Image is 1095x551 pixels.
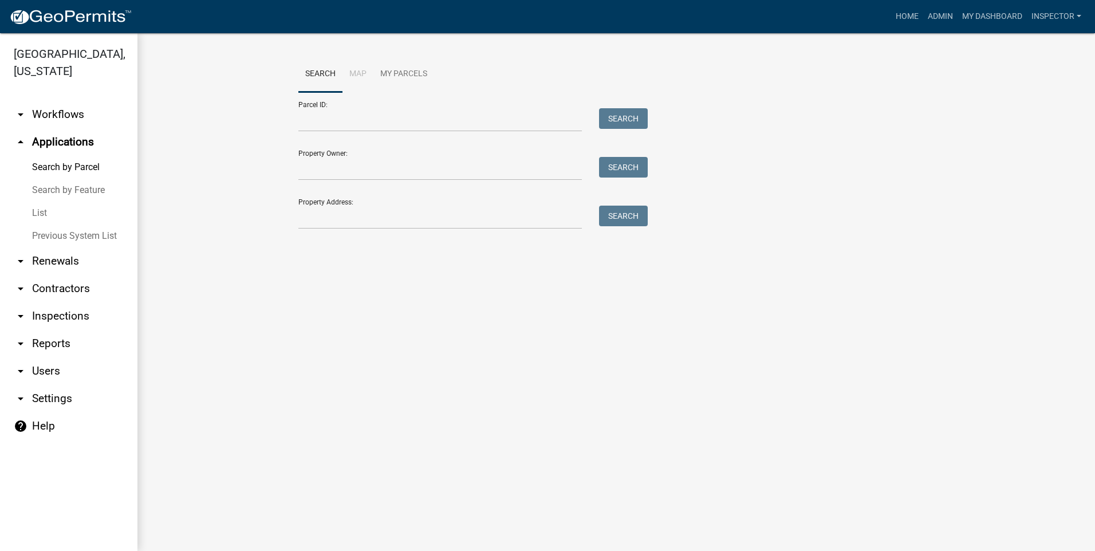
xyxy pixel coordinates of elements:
[958,6,1027,27] a: My Dashboard
[14,108,27,121] i: arrow_drop_down
[599,108,648,129] button: Search
[14,392,27,406] i: arrow_drop_down
[14,419,27,433] i: help
[599,206,648,226] button: Search
[891,6,923,27] a: Home
[1027,6,1086,27] a: Inspector
[923,6,958,27] a: Admin
[14,135,27,149] i: arrow_drop_up
[373,56,434,93] a: My Parcels
[14,364,27,378] i: arrow_drop_down
[14,282,27,296] i: arrow_drop_down
[599,157,648,178] button: Search
[14,309,27,323] i: arrow_drop_down
[14,254,27,268] i: arrow_drop_down
[14,337,27,351] i: arrow_drop_down
[298,56,342,93] a: Search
